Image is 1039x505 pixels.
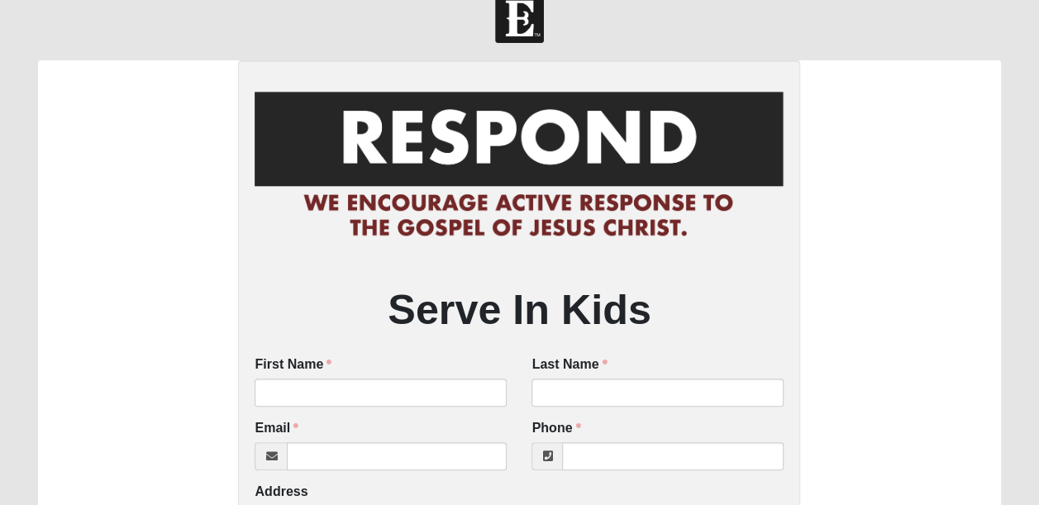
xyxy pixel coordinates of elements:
[255,419,298,438] label: Email
[255,285,784,335] h2: Serve In Kids
[531,419,580,438] label: Phone
[255,483,307,502] label: Address
[255,355,331,374] label: First Name
[255,77,784,254] img: RespondCardHeader.png
[531,355,607,374] label: Last Name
